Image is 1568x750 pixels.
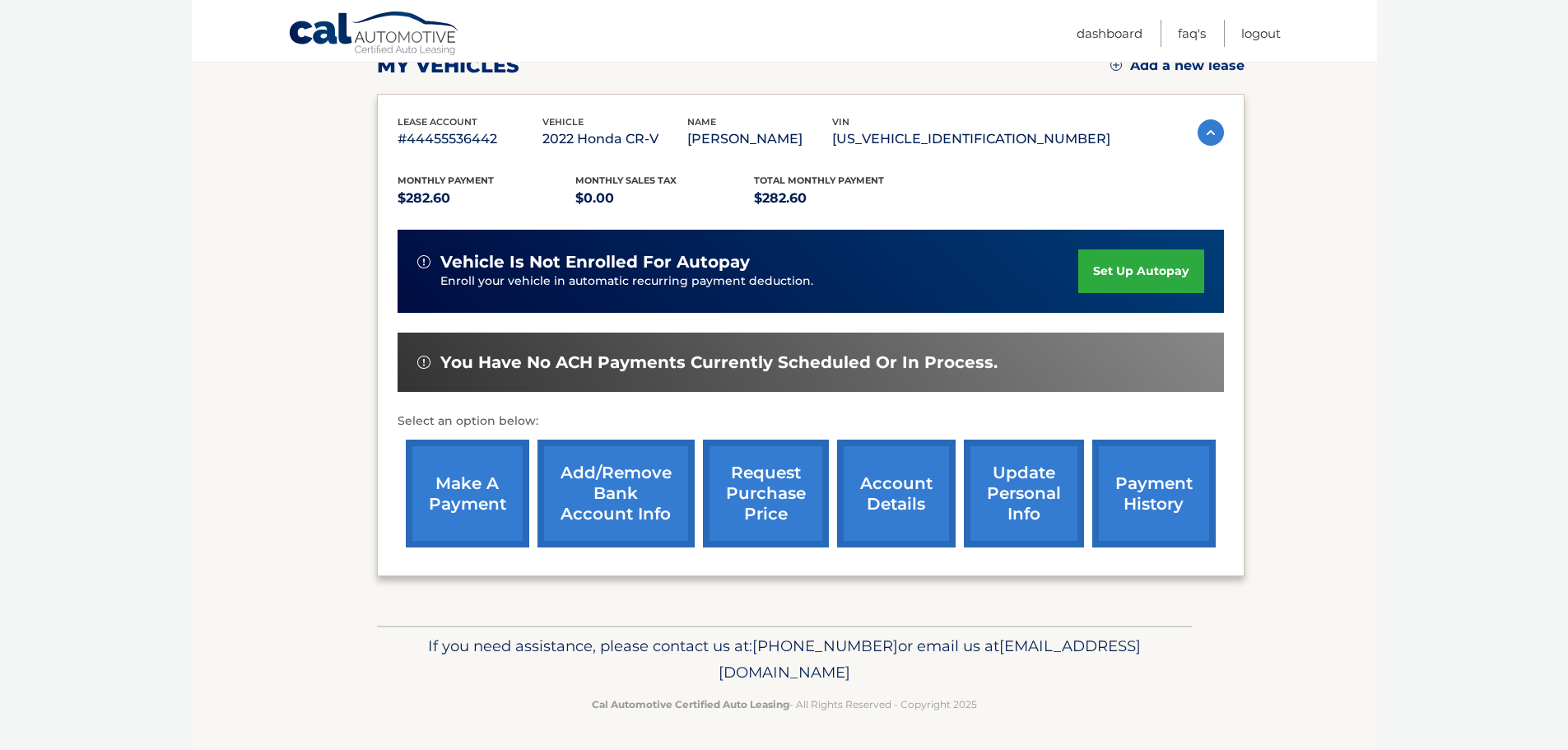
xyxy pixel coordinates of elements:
[687,128,832,151] p: [PERSON_NAME]
[964,440,1084,547] a: update personal info
[1198,119,1224,146] img: accordion-active.svg
[703,440,829,547] a: request purchase price
[1178,20,1206,47] a: FAQ's
[1092,440,1216,547] a: payment history
[575,187,754,210] p: $0.00
[398,175,494,186] span: Monthly Payment
[440,252,750,273] span: vehicle is not enrolled for autopay
[398,187,576,210] p: $282.60
[440,273,1079,291] p: Enroll your vehicle in automatic recurring payment deduction.
[837,440,956,547] a: account details
[1110,59,1122,71] img: add.svg
[398,128,542,151] p: #44455536442
[832,116,849,128] span: vin
[440,352,998,373] span: You have no ACH payments currently scheduled or in process.
[1078,249,1203,293] a: set up autopay
[754,187,933,210] p: $282.60
[388,696,1181,713] p: - All Rights Reserved - Copyright 2025
[1241,20,1281,47] a: Logout
[687,116,716,128] span: name
[417,356,430,369] img: alert-white.svg
[388,633,1181,686] p: If you need assistance, please contact us at: or email us at
[592,698,789,710] strong: Cal Automotive Certified Auto Leasing
[288,11,461,58] a: Cal Automotive
[377,54,519,78] h2: my vehicles
[542,128,687,151] p: 2022 Honda CR-V
[719,636,1141,682] span: [EMAIL_ADDRESS][DOMAIN_NAME]
[537,440,695,547] a: Add/Remove bank account info
[1077,20,1142,47] a: Dashboard
[575,175,677,186] span: Monthly sales Tax
[406,440,529,547] a: make a payment
[417,255,430,268] img: alert-white.svg
[398,116,477,128] span: lease account
[1110,58,1245,74] a: Add a new lease
[398,412,1224,431] p: Select an option below:
[542,116,584,128] span: vehicle
[754,175,884,186] span: Total Monthly Payment
[832,128,1110,151] p: [US_VEHICLE_IDENTIFICATION_NUMBER]
[752,636,898,655] span: [PHONE_NUMBER]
